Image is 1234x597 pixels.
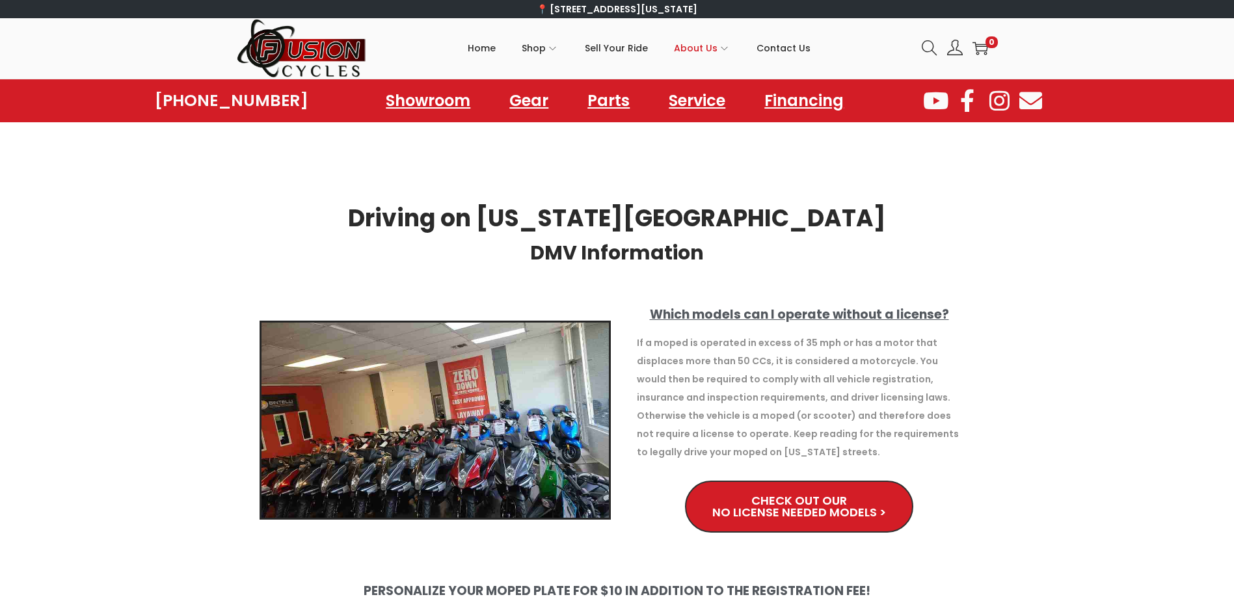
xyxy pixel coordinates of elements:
p: If a moped is operated in excess of 35 mph or has a motor that displaces more than 50 CCs, it is ... [637,334,962,461]
a: Showroom [373,86,483,116]
a: Parts [574,86,643,116]
u: Which models can I operate without a license? [650,306,949,323]
span: Shop [522,32,546,64]
span: Contact Us [757,32,811,64]
a: Service [656,86,738,116]
h2: Driving on [US_STATE][GEOGRAPHIC_DATA] [253,207,982,230]
a: Gear [496,86,561,116]
a: About Us [674,19,731,77]
img: Woostify retina logo [237,18,367,79]
nav: Menu [373,86,857,116]
a: 0 [972,40,988,56]
span: Check Out Our No License Needed Models > [712,495,886,518]
a: Sell Your Ride [585,19,648,77]
a: Home [468,19,496,77]
h3: DMV Information [253,243,982,263]
a: [PHONE_NUMBER] [155,92,308,110]
a: Shop [522,19,559,77]
a: Contact Us [757,19,811,77]
a: 📍 [STREET_ADDRESS][US_STATE] [537,3,697,16]
a: Financing [751,86,857,116]
span: About Us [674,32,718,64]
nav: Primary navigation [367,19,912,77]
span: Home [468,32,496,64]
a: Check Out OurNo License Needed Models > [685,481,913,533]
span: Sell Your Ride [585,32,648,64]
